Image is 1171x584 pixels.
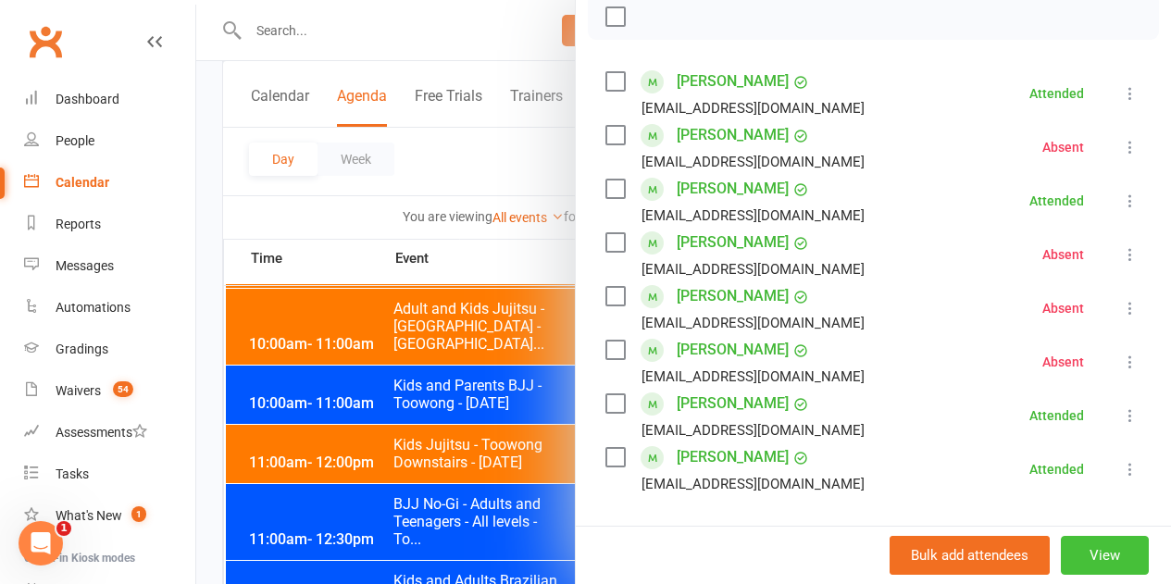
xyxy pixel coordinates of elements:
[642,365,865,389] div: [EMAIL_ADDRESS][DOMAIN_NAME]
[677,120,789,150] a: [PERSON_NAME]
[56,217,101,231] div: Reports
[677,228,789,257] a: [PERSON_NAME]
[19,521,63,565] iframe: Intercom live chat
[1029,194,1084,207] div: Attended
[677,389,789,418] a: [PERSON_NAME]
[642,418,865,442] div: [EMAIL_ADDRESS][DOMAIN_NAME]
[24,370,195,412] a: Waivers 54
[24,120,195,162] a: People
[56,258,114,273] div: Messages
[1029,409,1084,422] div: Attended
[24,329,195,370] a: Gradings
[1029,87,1084,100] div: Attended
[642,472,865,496] div: [EMAIL_ADDRESS][DOMAIN_NAME]
[677,442,789,472] a: [PERSON_NAME]
[22,19,69,65] a: Clubworx
[113,381,133,397] span: 54
[642,96,865,120] div: [EMAIL_ADDRESS][DOMAIN_NAME]
[890,536,1050,575] button: Bulk add attendees
[24,79,195,120] a: Dashboard
[56,466,89,481] div: Tasks
[24,162,195,204] a: Calendar
[1029,463,1084,476] div: Attended
[56,133,94,148] div: People
[56,92,119,106] div: Dashboard
[24,454,195,495] a: Tasks
[677,335,789,365] a: [PERSON_NAME]
[1042,302,1084,315] div: Absent
[56,342,108,356] div: Gradings
[24,245,195,287] a: Messages
[24,287,195,329] a: Automations
[24,412,195,454] a: Assessments
[677,67,789,96] a: [PERSON_NAME]
[131,506,146,522] span: 1
[642,311,865,335] div: [EMAIL_ADDRESS][DOMAIN_NAME]
[56,508,122,523] div: What's New
[56,521,71,536] span: 1
[677,281,789,311] a: [PERSON_NAME]
[1042,248,1084,261] div: Absent
[56,300,131,315] div: Automations
[1061,536,1149,575] button: View
[56,383,101,398] div: Waivers
[24,204,195,245] a: Reports
[56,175,109,190] div: Calendar
[56,425,147,440] div: Assessments
[677,174,789,204] a: [PERSON_NAME]
[1042,141,1084,154] div: Absent
[642,204,865,228] div: [EMAIL_ADDRESS][DOMAIN_NAME]
[642,150,865,174] div: [EMAIL_ADDRESS][DOMAIN_NAME]
[1042,355,1084,368] div: Absent
[24,495,195,537] a: What's New1
[642,257,865,281] div: [EMAIL_ADDRESS][DOMAIN_NAME]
